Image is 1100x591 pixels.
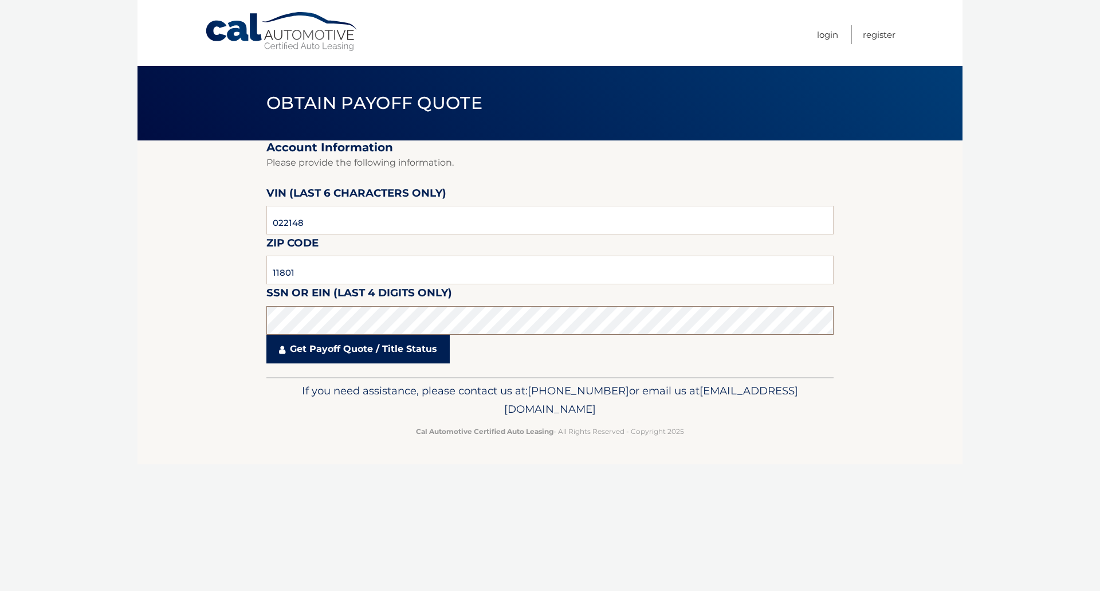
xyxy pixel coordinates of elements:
[266,155,834,171] p: Please provide the following information.
[274,425,826,437] p: - All Rights Reserved - Copyright 2025
[266,234,319,256] label: Zip Code
[863,25,895,44] a: Register
[266,185,446,206] label: VIN (last 6 characters only)
[274,382,826,418] p: If you need assistance, please contact us at: or email us at
[266,284,452,306] label: SSN or EIN (last 4 digits only)
[266,335,450,363] a: Get Payoff Quote / Title Status
[817,25,838,44] a: Login
[266,92,482,113] span: Obtain Payoff Quote
[416,427,553,436] strong: Cal Automotive Certified Auto Leasing
[528,384,629,397] span: [PHONE_NUMBER]
[205,11,359,52] a: Cal Automotive
[266,140,834,155] h2: Account Information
